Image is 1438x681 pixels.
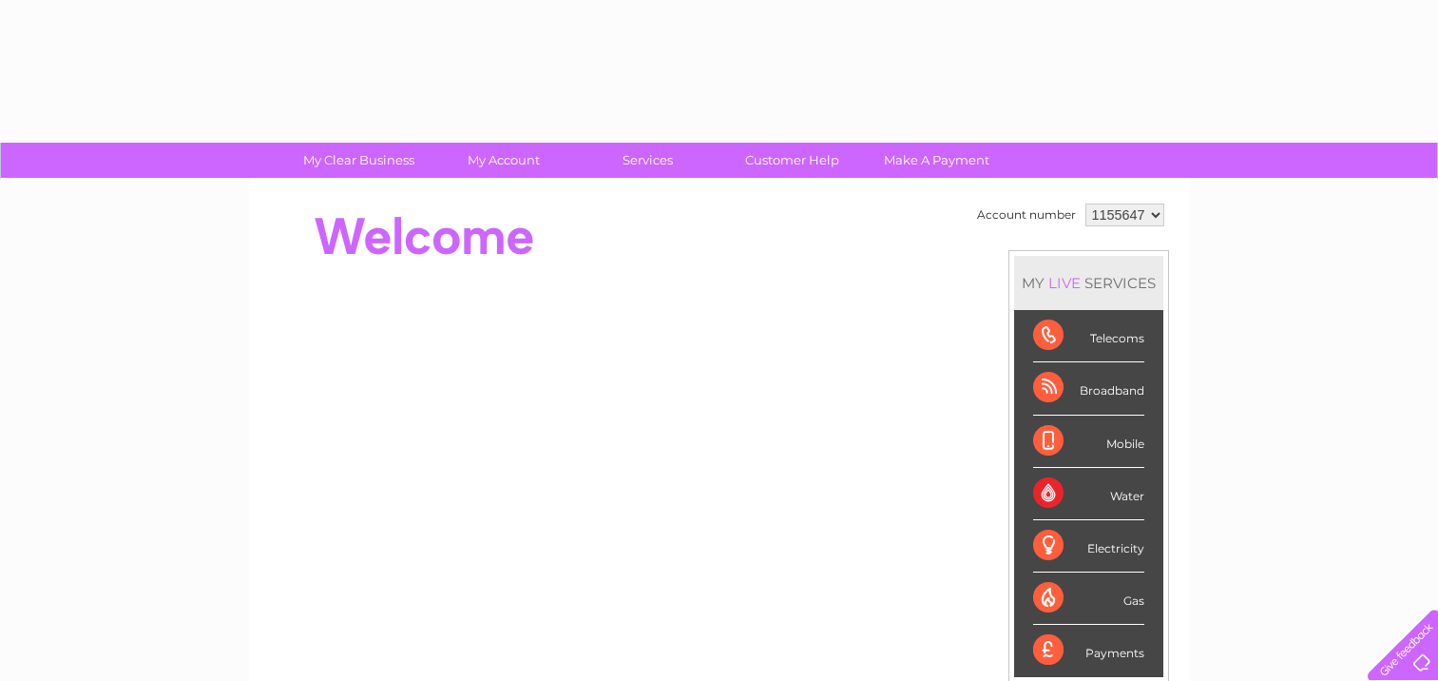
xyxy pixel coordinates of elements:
div: Telecoms [1033,310,1144,362]
td: Account number [972,199,1081,231]
div: Broadband [1033,362,1144,415]
a: Customer Help [714,143,871,178]
a: Make A Payment [858,143,1015,178]
div: Water [1033,468,1144,520]
div: LIVE [1045,274,1084,292]
div: Payments [1033,625,1144,676]
div: MY SERVICES [1014,256,1163,310]
div: Gas [1033,573,1144,625]
div: Mobile [1033,416,1144,468]
a: Services [569,143,726,178]
div: Electricity [1033,520,1144,573]
a: My Account [425,143,582,178]
a: My Clear Business [280,143,437,178]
